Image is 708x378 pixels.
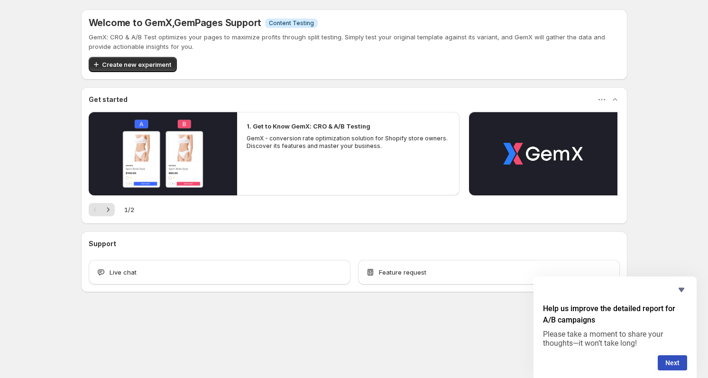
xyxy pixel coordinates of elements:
[247,121,370,131] h2: 1. Get to Know GemX: CRO & A/B Testing
[110,267,137,277] span: Live chat
[543,284,687,370] div: Help us improve the detailed report for A/B campaigns
[89,112,237,195] button: Play video
[101,203,115,216] button: Next
[676,284,687,295] button: Hide survey
[658,355,687,370] button: Next question
[269,19,314,27] span: Content Testing
[89,17,262,28] h5: Welcome to GemX
[89,203,115,216] nav: Pagination
[89,32,620,51] p: GemX: CRO & A/B Test optimizes your pages to maximize profits through split testing. Simply test ...
[379,267,426,277] span: Feature request
[469,112,617,195] button: Play video
[172,17,262,28] span: , GemPages Support
[247,135,451,150] p: GemX - conversion rate optimization solution for Shopify store owners. Discover its features and ...
[543,303,687,326] h2: Help us improve the detailed report for A/B campaigns
[89,239,116,249] h3: Support
[124,205,134,214] span: 1 / 2
[89,57,177,72] button: Create new experiment
[543,330,687,348] p: Please take a moment to share your thoughts—it won’t take long!
[102,60,171,69] span: Create new experiment
[89,95,128,104] h3: Get started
